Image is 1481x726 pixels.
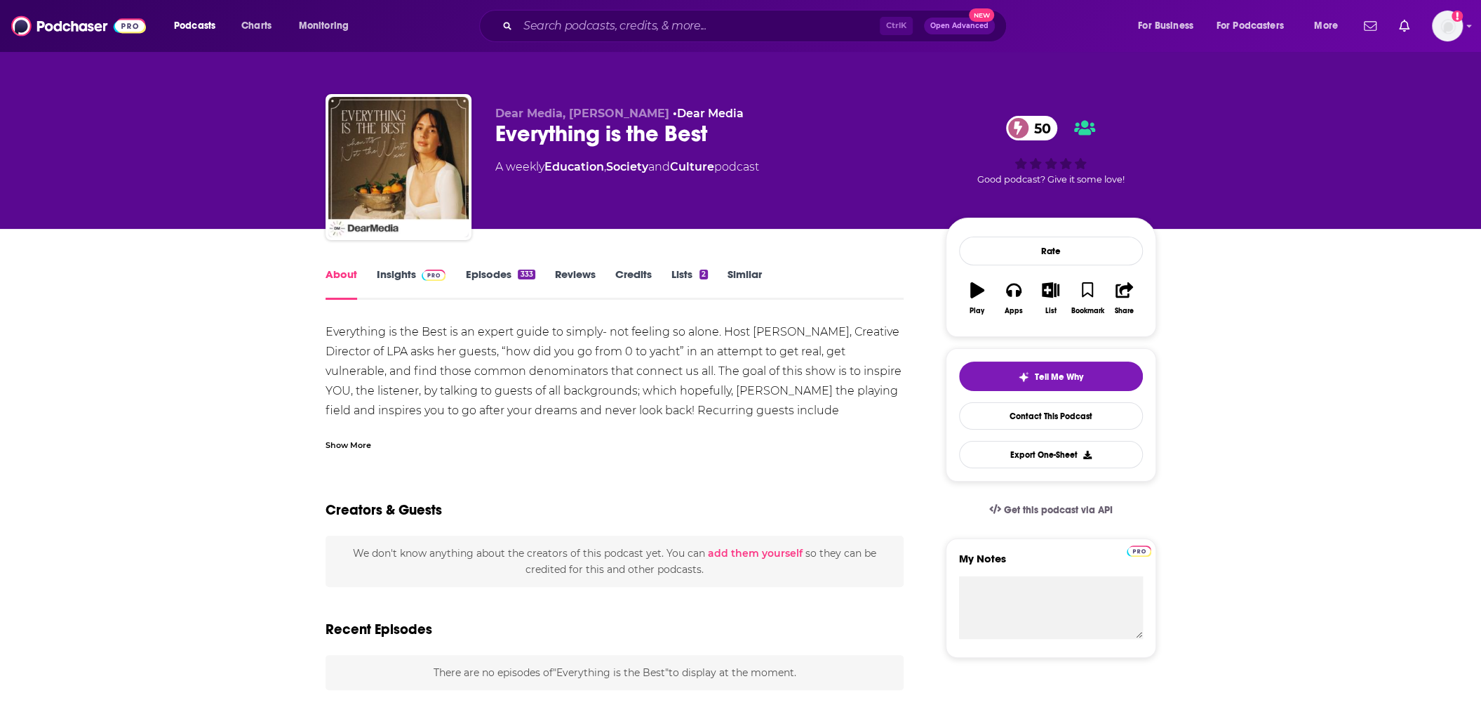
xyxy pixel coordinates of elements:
div: Apps [1005,307,1023,315]
button: Export One-Sheet [959,441,1143,468]
a: Credits [615,268,652,300]
button: open menu [289,15,367,37]
input: Search podcasts, credits, & more... [518,15,880,37]
div: Search podcasts, credits, & more... [492,10,1020,42]
a: Dear Media [677,107,744,120]
a: Contact This Podcast [959,402,1143,430]
span: For Podcasters [1217,16,1284,36]
button: Show profile menu [1432,11,1463,41]
a: Charts [232,15,280,37]
a: InsightsPodchaser Pro [377,268,446,300]
img: Everything is the Best [328,97,469,237]
span: New [969,8,994,22]
span: Tell Me Why [1035,371,1083,383]
a: Pro website [1127,543,1151,557]
a: Episodes333 [465,268,535,300]
span: and [648,160,670,173]
span: Dear Media, [PERSON_NAME] [495,107,669,120]
span: Monitoring [299,16,349,36]
a: Lists2 [671,268,708,300]
button: Play [959,273,996,324]
button: open menu [1304,15,1355,37]
button: Apps [996,273,1032,324]
button: open menu [1207,15,1304,37]
div: 333 [518,270,535,279]
a: Similar [728,268,762,300]
span: Good podcast? Give it some love! [977,174,1125,185]
a: Reviews [555,268,596,300]
span: Podcasts [174,16,215,36]
div: Share [1115,307,1134,315]
div: A weekly podcast [495,159,759,176]
button: tell me why sparkleTell Me Why [959,362,1143,391]
span: • [673,107,744,120]
h2: Recent Episodes [326,621,432,638]
span: There are no episodes of "Everything is the Best" to display at the moment. [433,666,796,679]
a: Show notifications dropdown [1393,14,1415,38]
span: More [1314,16,1338,36]
span: Charts [241,16,272,36]
button: add them yourself [708,548,803,559]
svg: Add a profile image [1452,11,1463,22]
button: Share [1106,273,1142,324]
a: About [326,268,357,300]
span: , [604,160,606,173]
span: Get this podcast via API [1003,504,1112,516]
span: For Business [1138,16,1193,36]
button: open menu [164,15,234,37]
a: 50 [1006,116,1058,140]
div: 2 [699,270,708,279]
span: We don't know anything about the creators of this podcast yet . You can so they can be credited f... [353,547,876,575]
label: My Notes [959,552,1143,576]
img: Podchaser Pro [1127,546,1151,557]
img: User Profile [1432,11,1463,41]
div: Rate [959,237,1143,265]
span: Open Advanced [930,22,989,29]
div: Bookmark [1071,307,1104,315]
a: Culture [670,160,714,173]
a: Education [544,160,604,173]
button: Open AdvancedNew [924,18,995,34]
span: 50 [1020,116,1058,140]
img: Podchaser - Follow, Share and Rate Podcasts [11,13,146,39]
a: Get this podcast via API [978,493,1124,527]
div: List [1045,307,1057,315]
img: tell me why sparkle [1018,371,1029,383]
div: 50Good podcast? Give it some love! [946,107,1156,194]
span: Logged in as Ashley_Beenen [1432,11,1463,41]
a: Show notifications dropdown [1358,14,1382,38]
div: Play [970,307,984,315]
span: Ctrl K [880,17,913,35]
a: Society [606,160,648,173]
button: List [1032,273,1068,324]
button: Bookmark [1069,273,1106,324]
div: Everything is the Best is an expert guide to simply- not feeling so alone. Host [PERSON_NAME], Cr... [326,322,904,499]
h2: Creators & Guests [326,501,442,519]
button: open menu [1128,15,1211,37]
img: Podchaser Pro [422,270,446,281]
